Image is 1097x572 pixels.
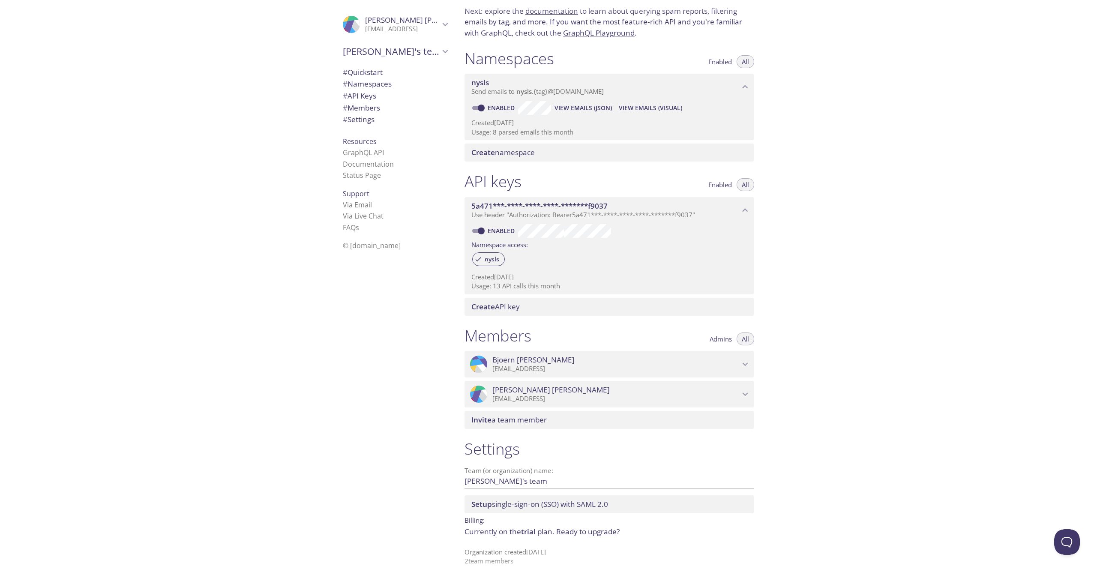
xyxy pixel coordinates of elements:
p: [EMAIL_ADDRESS] [492,365,740,373]
div: Setup SSO [465,495,754,513]
div: Create API Key [465,298,754,316]
span: single-sign-on (SSO) with SAML 2.0 [471,499,608,509]
p: Billing: [465,513,754,526]
p: [EMAIL_ADDRESS] [365,25,440,33]
div: Nikolas Schriefer [336,10,454,39]
a: Status Page [343,171,381,180]
span: Resources [343,137,377,146]
p: Created [DATE] [471,273,747,282]
button: View Emails (Visual) [615,101,686,115]
p: [EMAIL_ADDRESS] [492,395,740,403]
div: Nikolas Schriefer [465,381,754,407]
span: namespace [471,147,535,157]
label: Namespace access: [471,238,528,250]
span: [PERSON_NAME] [PERSON_NAME] [492,385,610,395]
div: Namespaces [336,78,454,90]
span: nysls [516,87,532,96]
span: Create [471,302,495,311]
a: upgrade [588,527,617,536]
div: nysls namespace [465,74,754,100]
a: FAQ [343,223,359,232]
span: Members [343,103,380,113]
span: a team member [471,415,547,425]
a: GraphQL Playground [563,28,635,38]
a: Via Email [343,200,372,210]
label: Team (or organization) name: [465,467,554,474]
button: View Emails (JSON) [551,101,615,115]
h1: Namespaces [465,49,554,68]
p: Next: explore the to learn about querying spam reports, filtering emails by tag, and more. If you... [465,6,754,39]
div: Create namespace [465,144,754,162]
span: [PERSON_NAME]'s team [343,45,440,57]
button: All [737,178,754,191]
span: s [356,223,359,232]
p: Usage: 8 parsed emails this month [471,128,747,137]
div: Team Settings [336,114,454,126]
h1: Members [465,326,531,345]
span: © [DOMAIN_NAME] [343,241,401,250]
div: Quickstart [336,66,454,78]
span: Bjoern [PERSON_NAME] [492,355,575,365]
span: Quickstart [343,67,383,77]
h1: Settings [465,439,754,458]
a: Via Live Chat [343,211,384,221]
span: # [343,79,348,89]
button: All [737,332,754,345]
div: Bjoern's team [336,40,454,63]
button: Admins [704,332,737,345]
p: Created [DATE] [471,118,747,127]
span: # [343,103,348,113]
a: GraphQL API [343,148,384,157]
span: Create [471,147,495,157]
div: Bjoern Heckel [465,351,754,377]
div: Members [336,102,454,114]
span: # [343,91,348,101]
div: API Keys [336,90,454,102]
span: View Emails (JSON) [554,103,612,113]
a: Documentation [343,159,394,169]
p: Currently on the plan. [465,526,754,537]
span: Namespaces [343,79,392,89]
div: Invite a team member [465,411,754,429]
span: nysls [471,78,489,87]
h1: API keys [465,172,522,191]
button: Enabled [703,55,737,68]
span: Invite [471,415,492,425]
span: # [343,67,348,77]
button: All [737,55,754,68]
p: Usage: 13 API calls this month [471,282,747,290]
span: Send emails to . {tag} @[DOMAIN_NAME] [471,87,604,96]
div: nysls [472,252,505,266]
button: Enabled [703,178,737,191]
span: View Emails (Visual) [619,103,682,113]
span: Setup [471,499,492,509]
a: Enabled [486,104,518,112]
span: Support [343,189,369,198]
a: documentation [525,6,578,16]
span: API key [471,302,520,311]
span: nysls [480,255,504,263]
span: [PERSON_NAME] [PERSON_NAME] [365,15,483,25]
p: Organization created [DATE] 2 team member s [465,548,754,566]
span: Ready to ? [556,527,620,536]
iframe: Help Scout Beacon - Open [1054,529,1080,555]
span: # [343,114,348,124]
span: trial [521,527,536,536]
span: Settings [343,114,375,124]
span: API Keys [343,91,376,101]
a: Enabled [486,227,518,235]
